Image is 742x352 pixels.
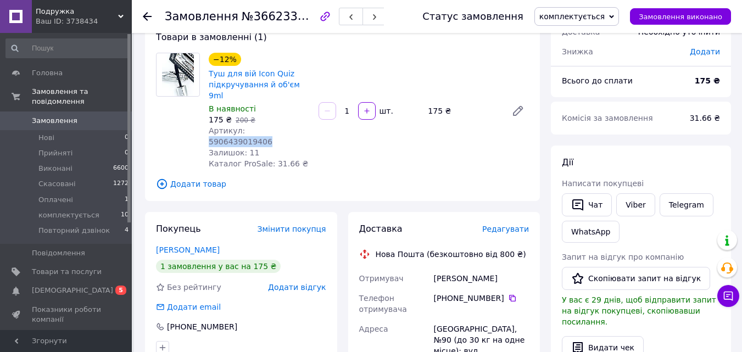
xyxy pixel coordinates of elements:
[434,293,529,304] div: [PHONE_NUMBER]
[432,269,531,288] div: [PERSON_NAME]
[562,267,710,290] button: Скопіювати запит на відгук
[156,260,281,273] div: 1 замовлення у вас на 175 ₴
[258,225,326,233] span: Змінити покупця
[690,47,720,56] span: Додати
[423,103,503,119] div: 175 ₴
[660,193,713,216] a: Telegram
[32,267,102,277] span: Товари та послуги
[38,195,73,205] span: Оплачені
[359,274,404,283] span: Отримувач
[482,225,529,233] span: Редагувати
[695,76,720,85] b: 175 ₴
[209,126,272,146] span: Артикул: 5906439019406
[155,301,222,312] div: Додати email
[690,114,720,122] span: 31.66 ₴
[113,179,129,189] span: 1272
[32,87,132,107] span: Замовлення та повідомлення
[377,105,394,116] div: шт.
[359,294,407,314] span: Телефон отримувача
[156,32,267,42] span: Товари в замовленні (1)
[32,116,77,126] span: Замовлення
[562,114,653,122] span: Комісія за замовлення
[242,9,320,23] span: №366233249
[38,226,110,236] span: Повторний дзвінок
[717,285,739,307] button: Чат з покупцем
[165,10,238,23] span: Замовлення
[562,221,620,243] a: WhatsApp
[32,68,63,78] span: Головна
[5,38,130,58] input: Пошук
[236,116,255,124] span: 200 ₴
[38,148,72,158] span: Прийняті
[38,179,76,189] span: Скасовані
[639,13,722,21] span: Замовлення виконано
[562,193,612,216] button: Чат
[156,245,220,254] a: [PERSON_NAME]
[209,115,232,124] span: 175 ₴
[209,159,308,168] span: Каталог ProSale: 31.66 ₴
[125,195,129,205] span: 1
[115,286,126,295] span: 5
[125,133,129,143] span: 0
[156,224,201,234] span: Покупець
[209,69,300,100] a: Туш для вій Icon Quiz підкручування й об'єм 9ml
[539,12,605,21] span: комплектується
[562,27,600,36] span: Доставка
[359,224,403,234] span: Доставка
[562,179,644,188] span: Написати покупцеві
[209,148,259,157] span: Залишок: 11
[143,11,152,22] div: Повернутися назад
[36,7,118,16] span: Подружка
[268,283,326,292] span: Додати відгук
[121,210,129,220] span: 10
[166,301,222,312] div: Додати email
[125,226,129,236] span: 4
[209,53,241,66] div: −12%
[562,157,573,167] span: Дії
[166,321,238,332] div: [PHONE_NUMBER]
[38,133,54,143] span: Нові
[209,104,256,113] span: В наявності
[36,16,132,26] div: Ваш ID: 3738434
[422,11,523,22] div: Статус замовлення
[167,283,221,292] span: Без рейтингу
[562,295,716,326] span: У вас є 29 днів, щоб відправити запит на відгук покупцеві, скопіювавши посилання.
[562,253,684,261] span: Запит на відгук про компанію
[38,164,72,174] span: Виконані
[125,148,129,158] span: 0
[32,305,102,325] span: Показники роботи компанії
[32,286,113,295] span: [DEMOGRAPHIC_DATA]
[113,164,129,174] span: 6600
[162,53,194,96] img: Туш для вій Icon Quiz підкручування й об'єм 9ml
[562,47,593,56] span: Знижка
[156,178,529,190] span: Додати товар
[373,249,529,260] div: Нова Пошта (безкоштовно від 800 ₴)
[616,193,655,216] a: Viber
[507,100,529,122] a: Редагувати
[359,325,388,333] span: Адреса
[562,76,633,85] span: Всього до сплати
[630,8,731,25] button: Замовлення виконано
[32,248,85,258] span: Повідомлення
[38,210,99,220] span: комплектується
